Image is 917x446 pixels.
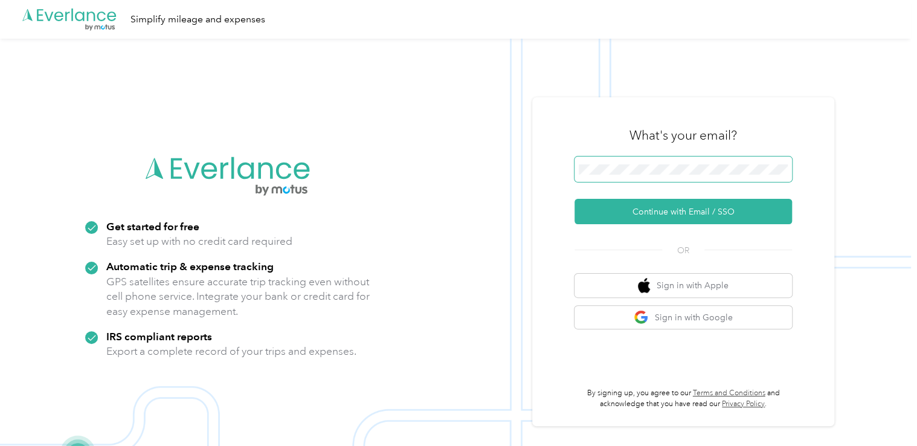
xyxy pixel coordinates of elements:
button: google logoSign in with Google [574,306,792,329]
h3: What's your email? [629,127,737,144]
p: GPS satellites ensure accurate trip tracking even without cell phone service. Integrate your bank... [106,274,370,319]
a: Terms and Conditions [693,389,765,398]
span: OR [662,244,704,257]
div: Simplify mileage and expenses [130,12,265,27]
button: Continue with Email / SSO [574,199,792,224]
p: Export a complete record of your trips and expenses. [106,344,356,359]
img: google logo [634,310,649,325]
img: apple logo [638,278,650,293]
button: apple logoSign in with Apple [574,274,792,297]
strong: Get started for free [106,220,199,233]
strong: IRS compliant reports [106,330,212,343]
a: Privacy Policy [722,399,765,409]
p: Easy set up with no credit card required [106,234,292,249]
strong: Automatic trip & expense tracking [106,260,274,273]
keeper-lock: Open Keeper Popup [771,162,786,176]
p: By signing up, you agree to our and acknowledge that you have read our . [574,388,792,409]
